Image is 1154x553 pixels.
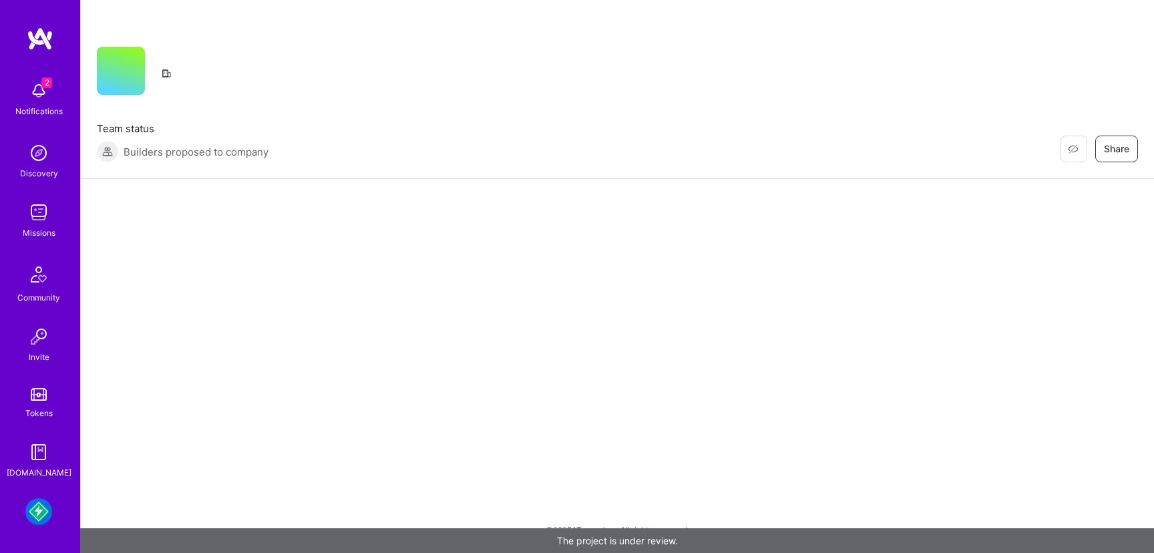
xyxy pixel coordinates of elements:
i: icon EyeClosed [1068,144,1079,154]
i: icon CompanyGray [161,68,172,79]
img: Invite [25,323,52,350]
div: Discovery [20,166,58,180]
div: Tokens [25,406,53,420]
button: Share [1095,136,1138,162]
div: Notifications [15,104,63,118]
div: The project is under review. [80,528,1154,553]
div: Invite [29,350,49,364]
span: Team status [97,122,268,136]
img: bell [25,77,52,104]
div: Missions [23,226,55,240]
div: [DOMAIN_NAME] [7,466,71,480]
img: discovery [25,140,52,166]
img: Community [23,258,55,291]
span: 2 [41,77,52,88]
img: Builders proposed to company [97,141,118,162]
span: Builders proposed to company [124,145,268,159]
a: Mudflap: Fintech for Trucking [22,498,55,525]
img: Mudflap: Fintech for Trucking [25,498,52,525]
img: logo [27,27,53,51]
img: tokens [31,388,47,401]
img: teamwork [25,199,52,226]
img: guide book [25,439,52,466]
div: Community [17,291,60,305]
span: Share [1104,142,1129,156]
